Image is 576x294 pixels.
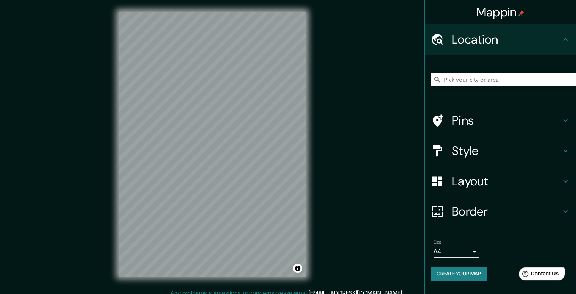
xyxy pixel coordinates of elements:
[518,10,524,16] img: pin-icon.png
[452,204,561,219] h4: Border
[425,136,576,166] div: Style
[119,12,306,277] canvas: Map
[425,196,576,227] div: Border
[431,73,576,86] input: Pick your city or area
[425,24,576,55] div: Location
[452,143,561,158] h4: Style
[452,32,561,47] h4: Location
[509,264,568,286] iframe: Help widget launcher
[431,267,487,281] button: Create your map
[452,174,561,189] h4: Layout
[425,105,576,136] div: Pins
[425,166,576,196] div: Layout
[452,113,561,128] h4: Pins
[434,239,442,246] label: Size
[434,246,479,258] div: A4
[293,264,302,273] button: Toggle attribution
[476,5,524,20] h4: Mappin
